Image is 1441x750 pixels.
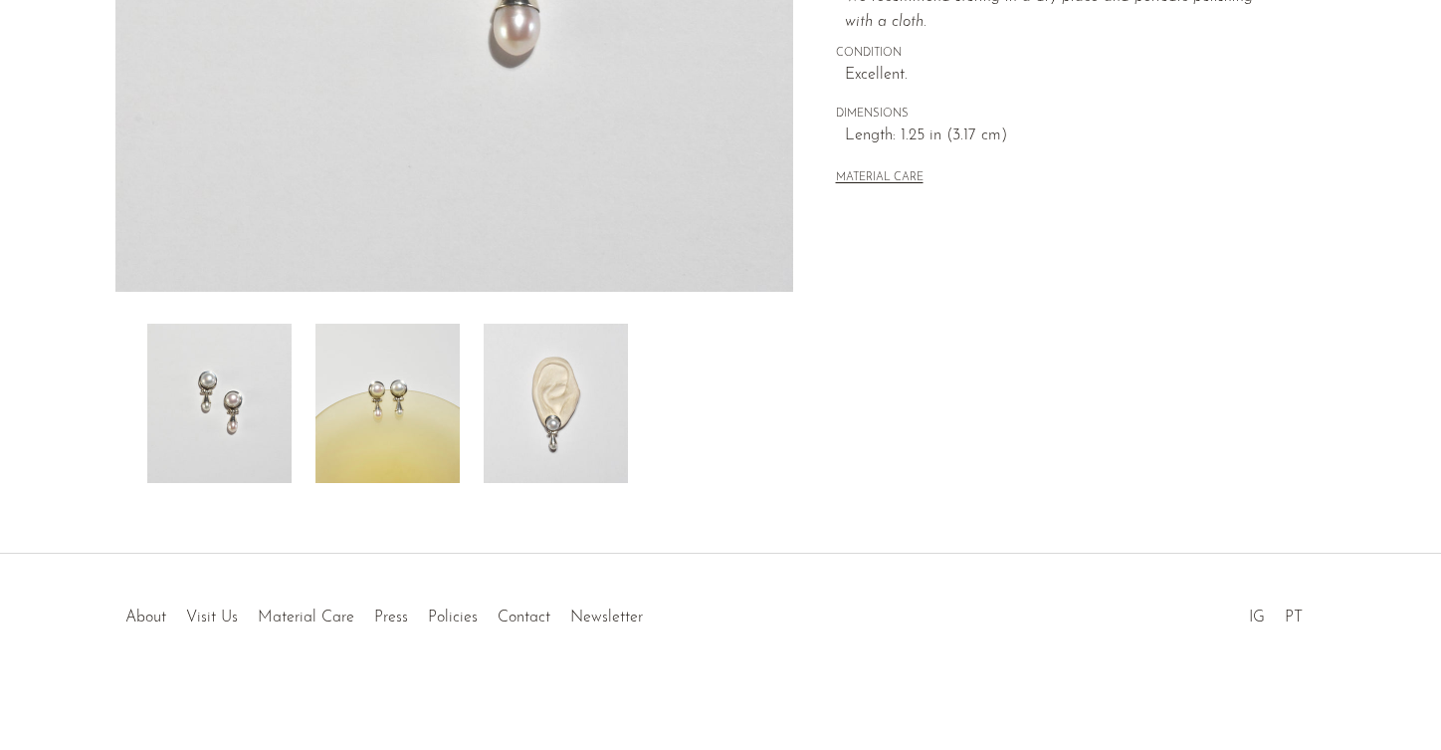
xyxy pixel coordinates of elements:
[147,324,292,483] img: Pearl Teardrop Earrings
[115,594,653,631] ul: Quick links
[1249,610,1265,625] a: IG
[1239,594,1313,631] ul: Social Medias
[836,171,924,186] button: MATERIAL CARE
[315,324,460,483] img: Pearl Teardrop Earrings
[845,63,1284,89] span: Excellent.
[428,610,478,625] a: Policies
[258,610,354,625] a: Material Care
[1285,610,1303,625] a: PT
[836,106,1284,124] span: DIMENSIONS
[374,610,408,625] a: Press
[125,610,166,625] a: About
[498,610,550,625] a: Contact
[836,45,1284,63] span: CONDITION
[484,324,628,483] img: Pearl Teardrop Earrings
[845,124,1284,149] span: Length: 1.25 in (3.17 cm)
[186,610,238,625] a: Visit Us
